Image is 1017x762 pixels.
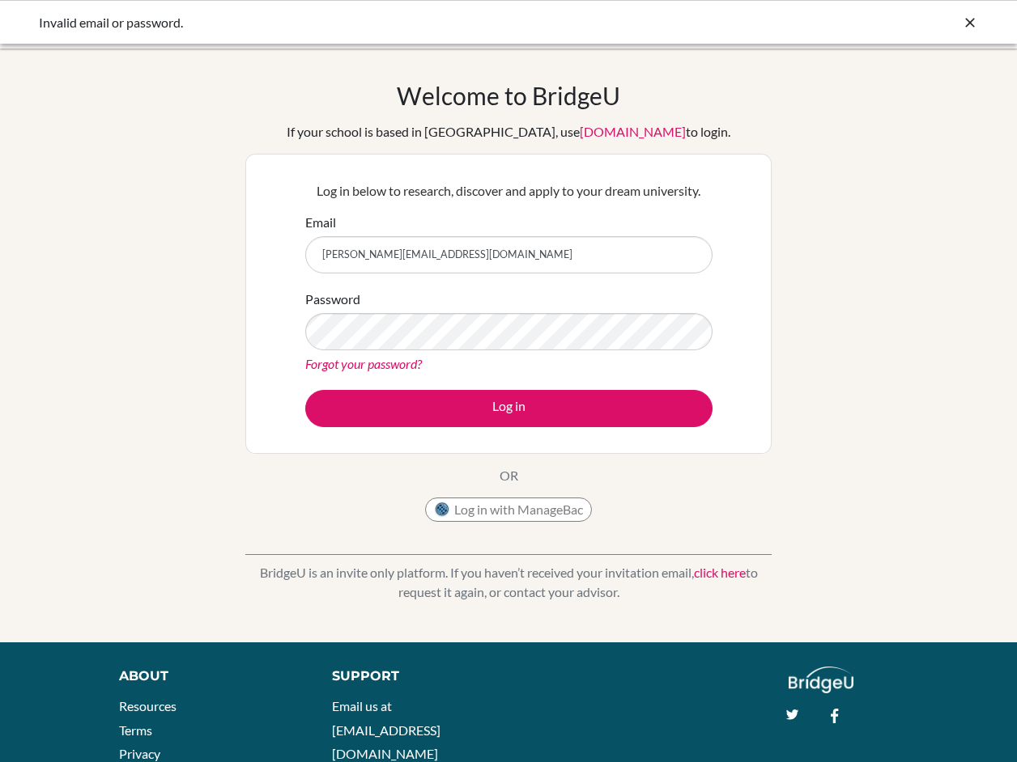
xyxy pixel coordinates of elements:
[397,81,620,110] h1: Welcome to BridgeU
[305,356,422,371] a: Forgot your password?
[39,13,735,32] div: Invalid email or password.
[332,698,440,761] a: Email us at [EMAIL_ADDRESS][DOMAIN_NAME]
[500,466,518,485] p: OR
[332,667,493,686] div: Support
[425,497,592,522] button: Log in with ManageBac
[305,390,713,427] button: Log in
[694,565,746,580] a: click here
[305,213,336,232] label: Email
[287,122,730,142] div: If your school is based in [GEOGRAPHIC_DATA], use to login.
[119,722,152,738] a: Terms
[245,563,772,602] p: BridgeU is an invite only platform. If you haven’t received your invitation email, to request it ...
[305,290,360,309] label: Password
[580,124,686,139] a: [DOMAIN_NAME]
[119,667,296,686] div: About
[789,667,854,693] img: logo_white@2x-f4f0deed5e89b7ecb1c2cc34c3e3d731f90f0f143d5ea2071677605dd97b5244.png
[305,181,713,201] p: Log in below to research, discover and apply to your dream university.
[119,746,160,761] a: Privacy
[119,698,177,713] a: Resources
